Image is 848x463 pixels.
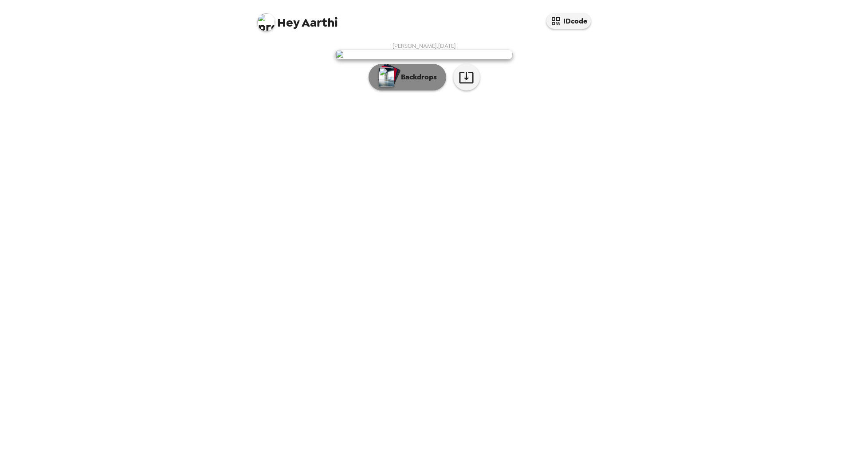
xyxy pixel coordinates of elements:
[257,9,338,29] span: Aarthi
[257,13,275,31] img: profile pic
[369,64,446,90] button: Backdrops
[397,72,437,82] p: Backdrops
[335,50,513,59] img: user
[393,42,456,50] span: [PERSON_NAME] , [DATE]
[546,13,591,29] button: IDcode
[277,15,299,31] span: Hey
